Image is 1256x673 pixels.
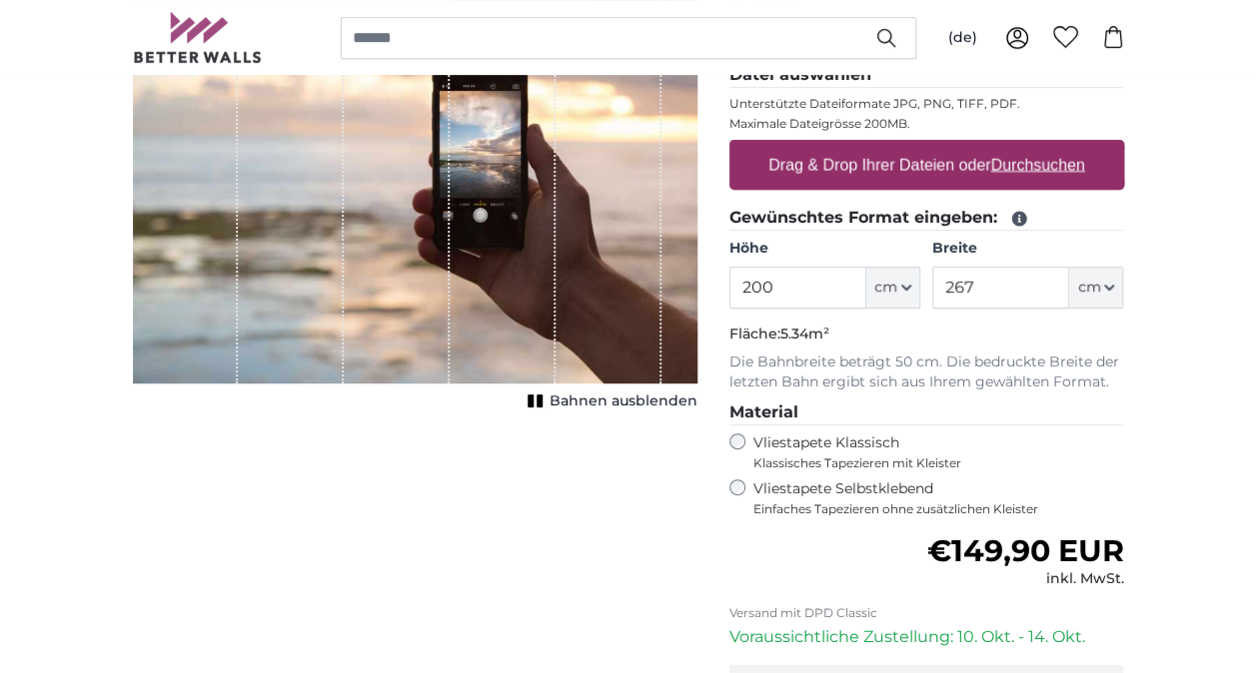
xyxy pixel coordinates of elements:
p: Maximale Dateigrösse 200MB. [729,116,1124,132]
u: Durchsuchen [990,156,1084,173]
p: Fläche: [729,325,1124,344]
button: cm [1069,267,1123,309]
p: Die Bahnbreite beträgt 50 cm. Die bedruckte Breite der letzten Bahn ergibt sich aus Ihrem gewählt... [729,352,1124,392]
span: Klassisches Tapezieren mit Kleister [753,455,1107,471]
span: 5.34m² [780,325,829,342]
p: Versand mit DPD Classic [729,605,1124,621]
span: €149,90 EUR [926,532,1123,569]
span: Bahnen ausblenden [550,391,697,411]
button: Bahnen ausblenden [522,387,697,415]
span: cm [874,278,897,298]
span: cm [1077,278,1100,298]
p: Unterstützte Dateiformate JPG, PNG, TIFF, PDF. [729,96,1124,112]
img: Betterwalls [133,12,263,63]
button: cm [866,267,920,309]
p: Voraussichtliche Zustellung: 10. Okt. - 14. Okt. [729,625,1124,649]
legend: Datei auswählen [729,63,1124,88]
button: (de) [932,20,993,56]
div: inkl. MwSt. [926,569,1123,589]
label: Vliestapete Selbstklebend [753,479,1124,517]
legend: Material [729,400,1124,425]
label: Höhe [729,239,920,259]
label: Drag & Drop Ihrer Dateien oder [760,145,1093,185]
label: Vliestapete Klassisch [753,433,1107,471]
label: Breite [932,239,1123,259]
span: Einfaches Tapezieren ohne zusätzlichen Kleister [753,501,1124,517]
legend: Gewünschtes Format eingeben: [729,206,1124,231]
